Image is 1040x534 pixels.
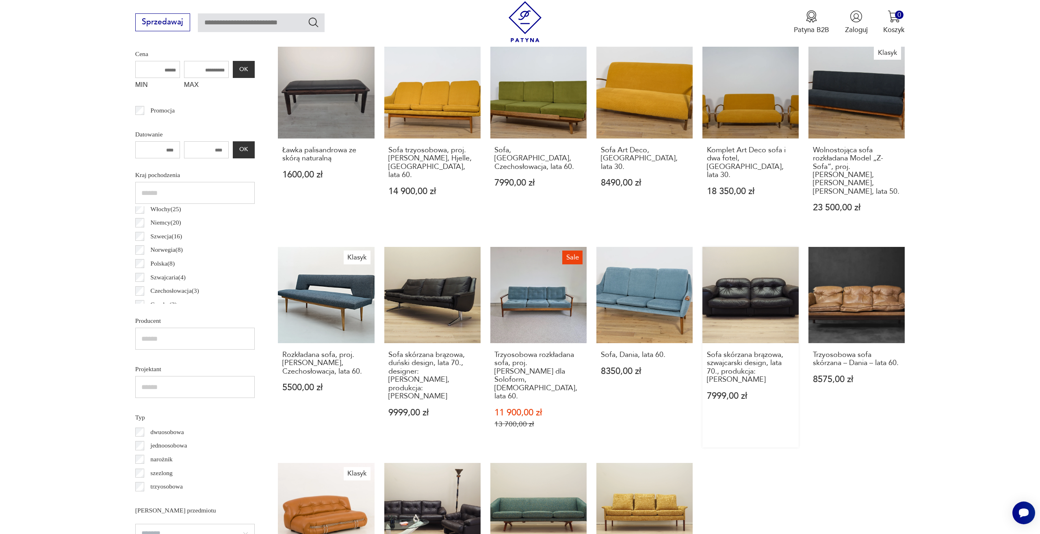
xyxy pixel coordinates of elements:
img: Ikona medalu [805,10,818,23]
img: Ikonka użytkownika [850,10,862,23]
iframe: Smartsupp widget button [1012,502,1035,524]
p: jednoosobowa [150,440,187,451]
h3: Ławka palisandrowa ze skórą naturalną [282,146,370,163]
a: Ławka palisandrowa ze skórą naturalnąŁawka palisandrowa ze skórą naturalną1600,00 zł [278,42,374,231]
p: Producent [135,316,255,326]
h3: Sofa skórzana brązowa, szwajcarski design, lata 70., produkcja: [PERSON_NAME] [707,351,795,384]
p: 7999,00 zł [707,392,795,400]
button: OK [233,141,255,158]
h3: Sofa Art Deco, [GEOGRAPHIC_DATA], lata 30. [601,146,689,171]
p: 8575,00 zł [813,375,901,384]
p: Patyna B2B [794,25,829,35]
p: Polska ( 8 ) [150,258,175,269]
p: Projektant [135,364,255,374]
p: [PERSON_NAME] przedmiotu [135,505,255,516]
label: MAX [184,78,229,93]
p: Włochy ( 25 ) [150,204,181,214]
p: Szwajcaria ( 4 ) [150,272,186,283]
p: Datowanie [135,129,255,140]
a: Sofa, Jitona, Czechosłowacja, lata 60.Sofa, [GEOGRAPHIC_DATA], Czechosłowacja, lata 60.7990,00 zł [490,42,587,231]
h3: Sofa, [GEOGRAPHIC_DATA], Czechosłowacja, lata 60. [494,146,582,171]
p: Cena [135,49,255,59]
h3: Trzyosobowa sofa skórzana – Dania – lata 60. [813,351,901,368]
p: Zaloguj [845,25,868,35]
a: Sprzedawaj [135,19,190,26]
img: Patyna - sklep z meblami i dekoracjami vintage [505,1,546,42]
p: 23 500,00 zł [813,203,901,212]
p: 14 900,00 zł [388,187,476,196]
div: 0 [895,11,903,19]
p: dwuosobowa [150,427,184,437]
button: Patyna B2B [794,10,829,35]
p: 9999,00 zł [388,409,476,417]
p: 7990,00 zł [494,179,582,187]
a: SaleTrzyosobowa rozkładana sofa, proj. Eugen Schmidt dla Soloform, Niemcy, lata 60.Trzyosobowa ro... [490,247,587,448]
p: 1600,00 zł [282,171,370,179]
h3: Rozkładana sofa, proj. [PERSON_NAME], Czechosłowacja, lata 60. [282,351,370,376]
p: Koszyk [883,25,905,35]
p: Szwecja ( 16 ) [150,231,182,242]
a: Trzyosobowa sofa skórzana – Dania – lata 60.Trzyosobowa sofa skórzana – Dania – lata 60.8575,00 zł [808,247,905,448]
p: 11 900,00 zł [494,409,582,417]
button: Sprzedawaj [135,13,190,31]
a: Sofa, Dania, lata 60.Sofa, Dania, lata 60.8350,00 zł [596,247,693,448]
p: Czechy ( 3 ) [150,299,177,310]
button: OK [233,61,255,78]
img: Ikona koszyka [888,10,900,23]
h3: Sofa skórzana brązowa, duński design, lata 70., designer: [PERSON_NAME], produkcja: [PERSON_NAME] [388,351,476,400]
a: Sofa Art Deco, Polska, lata 30.Sofa Art Deco, [GEOGRAPHIC_DATA], lata 30.8490,00 zł [596,42,693,231]
a: Ikona medaluPatyna B2B [794,10,829,35]
h3: Trzyosobowa rozkładana sofa, proj. [PERSON_NAME] dla Soloform, [DEMOGRAPHIC_DATA], lata 60. [494,351,582,400]
p: narożnik [150,454,173,465]
p: trzyosobowa [150,481,183,492]
h3: Sofa trzyosobowa, proj. [PERSON_NAME], Hjelle, [GEOGRAPHIC_DATA], lata 60. [388,146,476,179]
p: 5500,00 zł [282,383,370,392]
p: Czechosłowacja ( 3 ) [150,285,199,296]
p: szezlong [150,468,173,478]
label: MIN [135,78,180,93]
p: 13 700,00 zł [494,420,582,428]
button: Szukaj [308,16,319,28]
button: 0Koszyk [883,10,905,35]
p: Norwegia ( 8 ) [150,244,183,255]
button: Zaloguj [845,10,868,35]
p: Kraj pochodzenia [135,170,255,180]
a: Sofa trzyosobowa, proj. Gerhard Berg, Hjelle, Norwegia, lata 60.Sofa trzyosobowa, proj. [PERSON_N... [384,42,481,231]
p: 8490,00 zł [601,179,689,187]
p: Niemcy ( 20 ) [150,217,181,228]
h3: Wolnostojąca sofa rozkładana Model „Z-Sofa”, proj. [PERSON_NAME], [PERSON_NAME], [PERSON_NAME], l... [813,146,901,196]
h3: Komplet Art Deco sofa i dwa fotel, [GEOGRAPHIC_DATA], lata 30. [707,146,795,179]
p: 8350,00 zł [601,367,689,376]
a: Komplet Art Deco sofa i dwa fotel, Polska, lata 30.Komplet Art Deco sofa i dwa fotel, [GEOGRAPHIC... [702,42,799,231]
a: Sofa skórzana brązowa, duński design, lata 70., designer: Werner Langenfeld, produkcja: EsaSofa s... [384,247,481,448]
p: Typ [135,412,255,423]
a: KlasykWolnostojąca sofa rozkładana Model „Z-Sofa”, proj. Poul Jensen, Selig, Dania, lata 50.Wolno... [808,42,905,231]
p: 18 350,00 zł [707,187,795,196]
a: Sofa skórzana brązowa, szwajcarski design, lata 70., produkcja: De SedeSofa skórzana brązowa, szw... [702,247,799,448]
a: KlasykRozkładana sofa, proj. M. Navratil, Czechosłowacja, lata 60.Rozkładana sofa, proj. [PERSON_... [278,247,374,448]
h3: Sofa, Dania, lata 60. [601,351,689,359]
p: Promocja [150,105,175,116]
